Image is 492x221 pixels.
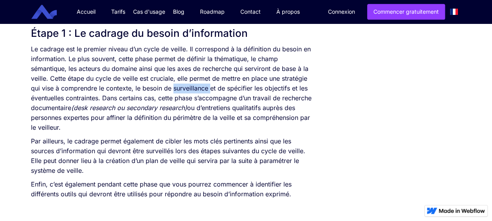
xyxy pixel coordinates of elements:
p: Le cadrage est le premier niveau d’un cycle de veille. Il correspond à la définition du besoin en... [31,44,315,132]
a: Connexion [322,4,361,19]
a: Commencer gratuitement [367,4,445,20]
p: Par ailleurs, le cadrage permet également de cibler les mots clés pertinents ainsi que les source... [31,136,315,176]
p: ‍ [31,203,315,213]
h2: Étape 1 : Le cadrage du besoin d’information [31,26,315,40]
div: Cas d'usage [133,8,165,16]
a: home [37,5,63,19]
img: Made in Webflow [439,208,485,213]
em: (desk research ou secondary research) [71,104,187,112]
p: Enfin, c’est également pendant cette phase que vous pourrez commencer à identifier les différents... [31,179,315,199]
